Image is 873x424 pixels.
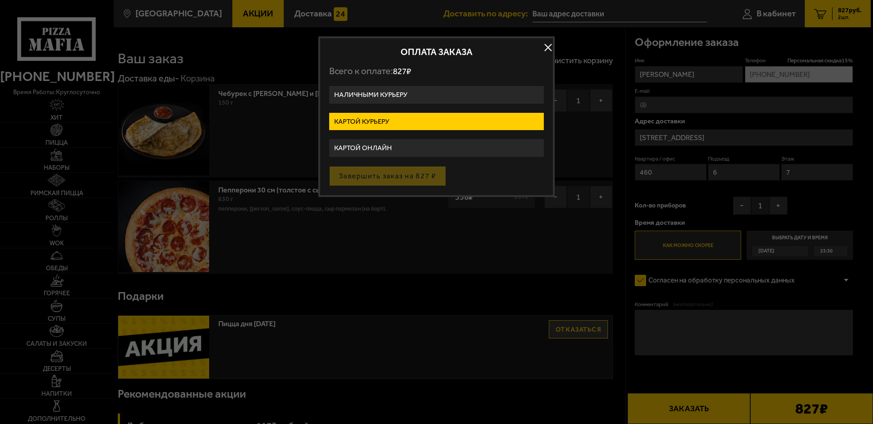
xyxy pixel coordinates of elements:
[329,47,544,56] h2: Оплата заказа
[329,86,544,104] label: Наличными курьеру
[329,66,544,77] p: Всего к оплате:
[393,66,411,76] span: 827 ₽
[329,139,544,157] label: Картой онлайн
[329,113,544,131] label: Картой курьеру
